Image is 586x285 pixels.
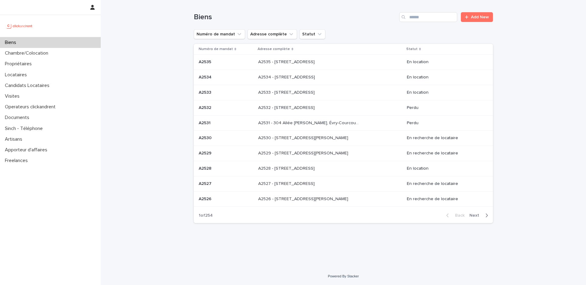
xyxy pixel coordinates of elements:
tr: A2526A2526 A2526 - [STREET_ADDRESS][PERSON_NAME]A2526 - [STREET_ADDRESS][PERSON_NAME] En recherch... [194,191,493,207]
p: A2530 - [STREET_ADDRESS][PERSON_NAME] [258,134,349,141]
p: Adresse complète [258,46,290,52]
p: Visites [2,93,24,99]
p: A2529 - 14 rue Honoré de Balzac, Garges-lès-Gonesse 95140 [258,150,349,156]
p: Biens [2,40,21,45]
p: Locataires [2,72,32,78]
p: A2534 [199,74,213,80]
button: Next [467,213,493,218]
span: Add New [471,15,489,19]
p: Sinch - Téléphone [2,126,48,132]
p: A2528 [199,165,213,171]
span: Next [469,213,483,218]
tr: A2534A2534 A2534 - [STREET_ADDRESS]A2534 - [STREET_ADDRESS] En location [194,70,493,85]
tr: A2527A2527 A2527 - [STREET_ADDRESS]A2527 - [STREET_ADDRESS] En recherche de locataire [194,176,493,191]
img: UCB0brd3T0yccxBKYDjQ [5,20,34,32]
p: En recherche de locataire [407,151,483,156]
tr: A2529A2529 A2529 - [STREET_ADDRESS][PERSON_NAME]A2529 - [STREET_ADDRESS][PERSON_NAME] En recherch... [194,146,493,161]
p: A2531 - 304 Allée Pablo Neruda, Évry-Courcouronnes 91000 [258,119,361,126]
p: En location [407,90,483,95]
p: En recherche de locataire [407,197,483,202]
p: A2532 [199,104,212,110]
p: A2527 - [STREET_ADDRESS] [258,180,316,186]
p: A2532 - [STREET_ADDRESS] [258,104,316,110]
p: A2530 [199,134,213,141]
p: En recherche de locataire [407,135,483,141]
p: 1 of 254 [194,208,218,223]
tr: A2528A2528 A2528 - [STREET_ADDRESS]A2528 - [STREET_ADDRESS] En location [194,161,493,176]
p: Statut [406,46,418,52]
tr: A2530A2530 A2530 - [STREET_ADDRESS][PERSON_NAME]A2530 - [STREET_ADDRESS][PERSON_NAME] En recherch... [194,131,493,146]
p: A2533 [199,89,212,95]
tr: A2535A2535 A2535 - [STREET_ADDRESS]A2535 - [STREET_ADDRESS] En location [194,55,493,70]
p: Operateurs clickandrent [2,104,60,110]
button: Statut [299,29,325,39]
tr: A2532A2532 A2532 - [STREET_ADDRESS]A2532 - [STREET_ADDRESS] Perdu [194,100,493,115]
span: Back [451,213,465,218]
tr: A2531A2531 A2531 - 304 Allée [PERSON_NAME], Évry-Courcouronnes 91000A2531 - 304 Allée [PERSON_NAM... [194,115,493,131]
p: En location [407,75,483,80]
p: A2533 - [STREET_ADDRESS] [258,89,316,95]
p: Chambre/Colocation [2,50,53,56]
h1: Biens [194,13,397,22]
p: En recherche de locataire [407,181,483,186]
p: Candidats Locataires [2,83,54,88]
p: Documents [2,115,34,121]
button: Back [441,213,467,218]
a: Add New [461,12,493,22]
p: Apporteur d'affaires [2,147,52,153]
p: A2526 [199,195,213,202]
a: Powered By Stacker [328,274,359,278]
p: Perdu [407,121,483,126]
p: Perdu [407,105,483,110]
p: Numéro de mandat [199,46,233,52]
p: A2526 - [STREET_ADDRESS][PERSON_NAME] [258,195,349,202]
p: A2528 - [STREET_ADDRESS] [258,165,316,171]
p: A2527 [199,180,213,186]
button: Numéro de mandat [194,29,245,39]
p: Artisans [2,136,27,142]
p: A2535 [199,58,212,65]
p: A2534 - 134 Cours Aquitaine, Boulogne-Billancourt 92100 [258,74,316,80]
p: Propriétaires [2,61,37,67]
p: A2535 - 262 rue du Faubourg Saint-Martin, Paris 75010 [258,58,316,65]
p: A2531 [199,119,212,126]
tr: A2533A2533 A2533 - [STREET_ADDRESS]A2533 - [STREET_ADDRESS] En location [194,85,493,100]
p: En location [407,166,483,171]
button: Adresse complète [248,29,297,39]
input: Search [399,12,457,22]
p: En location [407,60,483,65]
p: Freelances [2,158,33,164]
p: A2529 [199,150,213,156]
